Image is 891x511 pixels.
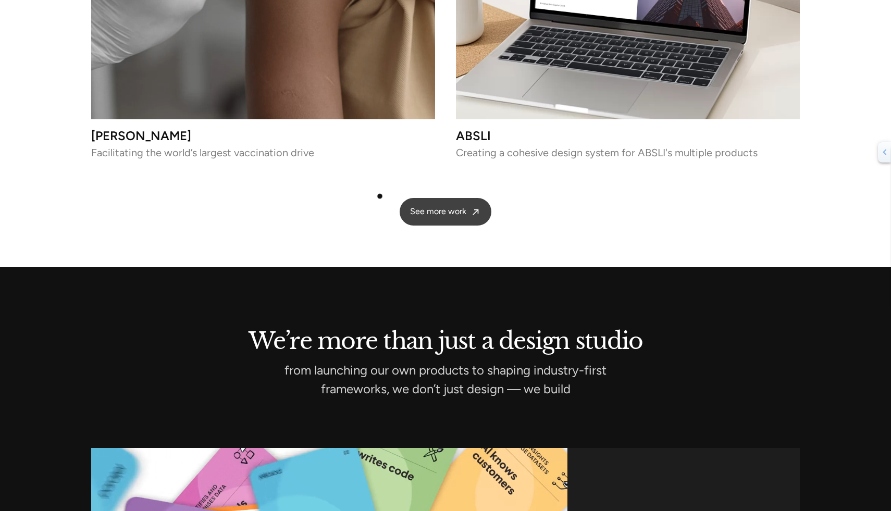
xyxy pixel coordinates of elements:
[456,132,800,141] h3: ABSLI
[400,198,491,226] a: See more work
[91,330,800,349] h2: We’re more than just a design studio
[250,366,641,393] p: from launching our own products to shaping industry-first frameworks, we don’t just design — we b...
[456,149,800,156] p: Creating a cohesive design system for ABSLI's multiple products
[91,149,435,156] p: Facilitating the world’s largest vaccination drive
[410,206,466,217] span: See more work
[91,132,435,141] h3: [PERSON_NAME]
